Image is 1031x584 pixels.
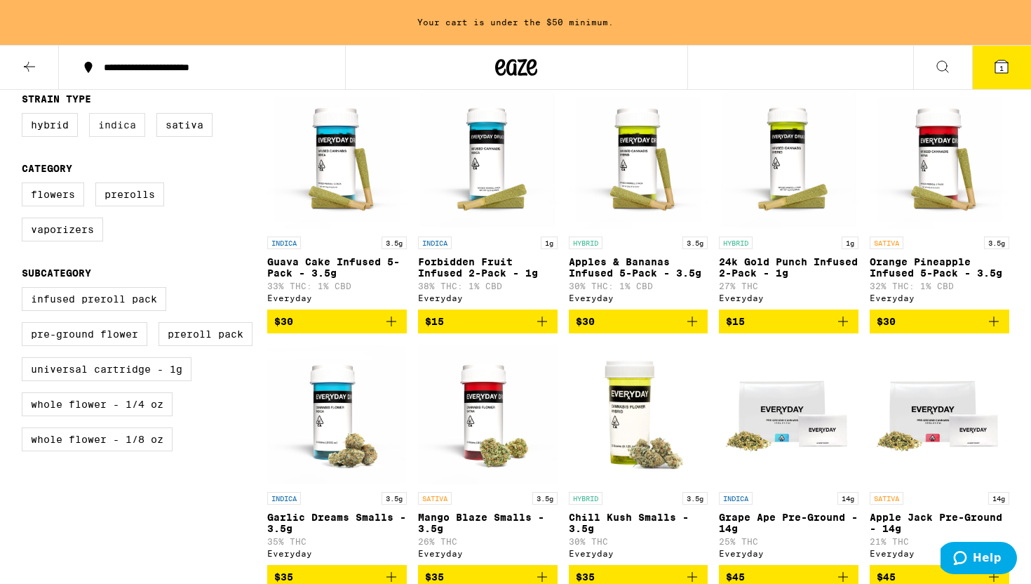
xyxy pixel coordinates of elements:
p: 35% THC [267,537,407,546]
div: Everyday [870,293,1009,303]
p: 26% THC [418,537,558,546]
div: Everyday [719,549,858,558]
p: Grape Ape Pre-Ground - 14g [719,512,858,534]
p: SATIVA [418,492,452,505]
p: Mango Blaze Smalls - 3.5g [418,512,558,534]
span: $45 [877,571,896,583]
span: $15 [425,316,444,327]
p: 14g [837,492,858,505]
img: Everyday - Forbidden Fruit Infused 2-Pack - 1g [418,89,558,230]
button: Add to bag [870,310,1009,333]
a: Open page for Forbidden Fruit Infused 2-Pack - 1g from Everyday [418,89,558,310]
label: Pre-ground Flower [22,322,147,346]
img: Everyday - Mango Blaze Smalls - 3.5g [418,345,558,485]
div: Everyday [418,293,558,303]
p: 1g [842,237,858,249]
p: 21% THC [870,537,1009,546]
label: Whole Flower - 1/4 oz [22,392,173,416]
button: Add to bag [267,310,407,333]
p: HYBRID [719,237,753,249]
a: Open page for Guava Cake Infused 5-Pack - 3.5g from Everyday [267,89,407,310]
div: Everyday [569,293,708,303]
div: Everyday [267,549,407,558]
p: Orange Pineapple Infused 5-Pack - 3.5g [870,256,1009,279]
span: $15 [726,316,745,327]
p: 3.5g [532,492,558,505]
p: Apples & Bananas Infused 5-Pack - 3.5g [569,256,708,279]
div: Everyday [569,549,708,558]
a: Open page for Garlic Dreams Smalls - 3.5g from Everyday [267,345,407,565]
p: Garlic Dreams Smalls - 3.5g [267,512,407,534]
label: Sativa [156,113,213,137]
a: Open page for 24k Gold Punch Infused 2-Pack - 1g from Everyday [719,89,858,310]
span: $30 [274,316,293,327]
p: 3.5g [984,237,1009,249]
p: 32% THC: 1% CBD [870,281,1009,291]
p: Chill Kush Smalls - 3.5g [569,512,708,534]
a: Open page for Apple Jack Pre-Ground - 14g from Everyday [870,345,1009,565]
img: Everyday - Chill Kush Smalls - 3.5g [569,345,708,485]
span: $35 [274,571,293,583]
label: Hybrid [22,113,78,137]
a: Open page for Apples & Bananas Infused 5-Pack - 3.5g from Everyday [569,89,708,310]
label: Universal Cartridge - 1g [22,357,191,381]
img: Everyday - Guava Cake Infused 5-Pack - 3.5g [267,89,407,230]
img: Everyday - 24k Gold Punch Infused 2-Pack - 1g [719,89,858,230]
label: Infused Preroll Pack [22,287,166,311]
iframe: Opens a widget where you can find more information [941,542,1017,577]
p: Forbidden Fruit Infused 2-Pack - 1g [418,256,558,279]
p: 3.5g [382,237,407,249]
label: Indica [89,113,145,137]
p: SATIVA [870,237,903,249]
span: $35 [425,571,444,583]
p: HYBRID [569,492,602,505]
legend: Category [22,163,72,174]
p: 30% THC: 1% CBD [569,281,708,291]
button: Add to bag [418,310,558,333]
img: Everyday - Apple Jack Pre-Ground - 14g [870,345,1009,485]
p: 38% THC: 1% CBD [418,281,558,291]
p: 3.5g [682,237,708,249]
p: 33% THC: 1% CBD [267,281,407,291]
p: 3.5g [382,492,407,505]
img: Everyday - Apples & Bananas Infused 5-Pack - 3.5g [569,89,708,230]
legend: Strain Type [22,93,91,105]
label: Vaporizers [22,218,103,241]
img: Everyday - Garlic Dreams Smalls - 3.5g [267,345,407,485]
a: Open page for Chill Kush Smalls - 3.5g from Everyday [569,345,708,565]
button: Add to bag [569,310,708,333]
button: 1 [972,46,1031,89]
label: Flowers [22,182,84,206]
span: $35 [576,571,595,583]
div: Everyday [719,293,858,303]
legend: Subcategory [22,267,91,279]
p: 25% THC [719,537,858,546]
p: 24k Gold Punch Infused 2-Pack - 1g [719,256,858,279]
p: Guava Cake Infused 5-Pack - 3.5g [267,256,407,279]
button: Add to bag [719,310,858,333]
p: 30% THC [569,537,708,546]
span: $30 [576,316,595,327]
p: 3.5g [682,492,708,505]
p: 27% THC [719,281,858,291]
p: Apple Jack Pre-Ground - 14g [870,512,1009,534]
p: 1g [541,237,558,249]
label: Prerolls [95,182,164,206]
a: Open page for Orange Pineapple Infused 5-Pack - 3.5g from Everyday [870,89,1009,310]
p: INDICA [267,237,301,249]
p: INDICA [418,237,452,249]
p: INDICA [267,492,301,505]
a: Open page for Grape Ape Pre-Ground - 14g from Everyday [719,345,858,565]
label: Whole Flower - 1/8 oz [22,427,173,451]
p: 14g [988,492,1009,505]
p: HYBRID [569,237,602,249]
div: Everyday [267,293,407,303]
p: SATIVA [870,492,903,505]
p: INDICA [719,492,753,505]
div: Everyday [870,549,1009,558]
span: $30 [877,316,896,327]
div: Everyday [418,549,558,558]
span: $45 [726,571,745,583]
img: Everyday - Grape Ape Pre-Ground - 14g [719,345,858,485]
label: Preroll Pack [159,322,252,346]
